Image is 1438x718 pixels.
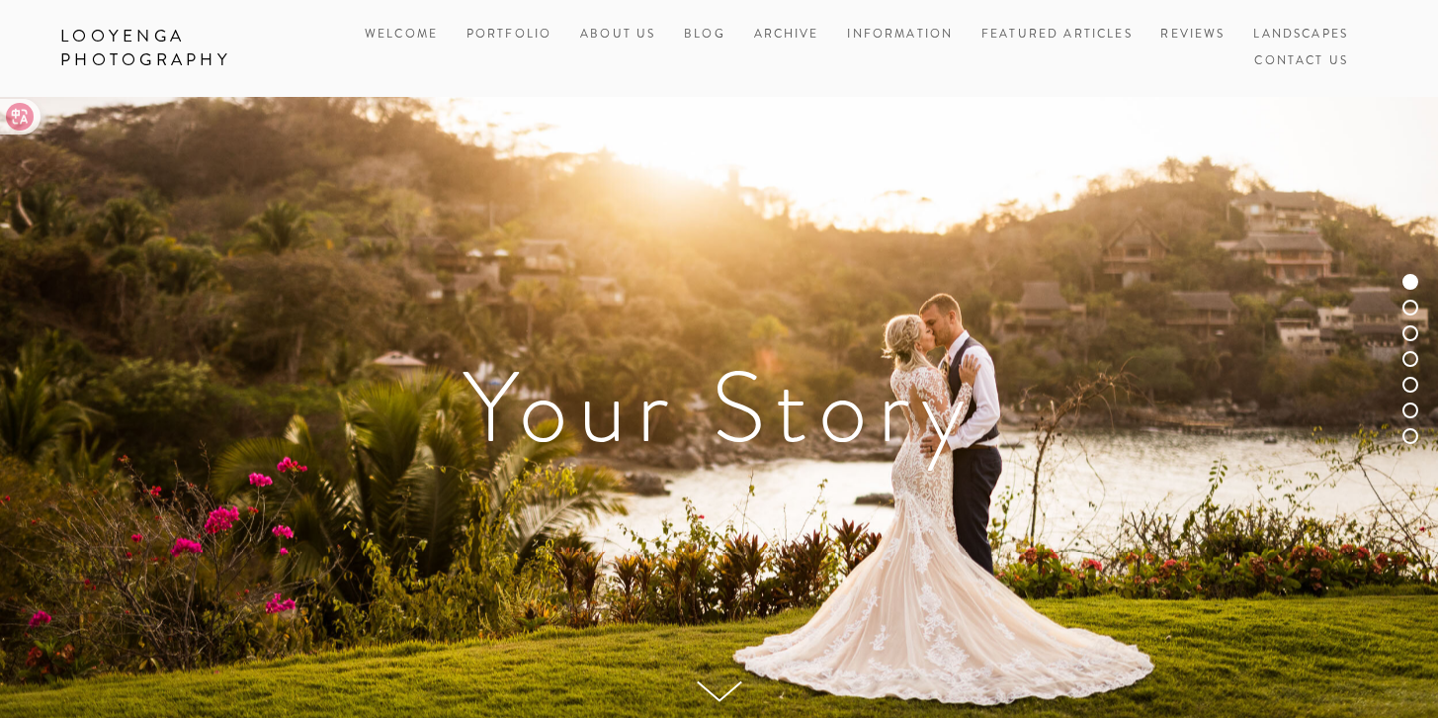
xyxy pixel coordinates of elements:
[466,26,551,43] a: Portfolio
[1160,22,1225,48] a: Reviews
[1253,22,1348,48] a: Landscapes
[754,22,819,48] a: Archive
[1254,48,1348,75] a: Contact Us
[365,22,438,48] a: Welcome
[981,22,1133,48] a: Featured Articles
[847,26,953,43] a: Information
[580,22,655,48] a: About Us
[684,22,725,48] a: Blog
[45,20,345,77] a: Looyenga Photography
[60,358,1378,457] h1: Your Story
